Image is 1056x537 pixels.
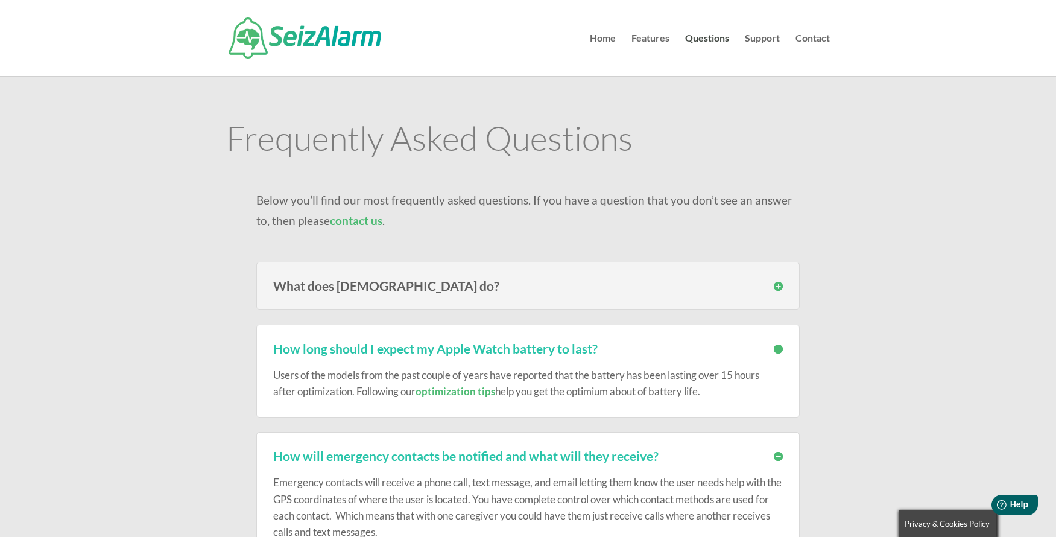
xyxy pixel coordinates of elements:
h3: How long should I expect my Apple Watch battery to last? [273,342,783,355]
h3: What does [DEMOGRAPHIC_DATA] do? [273,279,783,292]
h1: Frequently Asked Questions [226,121,830,160]
a: Home [590,34,616,76]
iframe: Help widget launcher [949,490,1043,524]
p: Users of the models from the past couple of years have reported that the battery has been lasting... [273,367,783,399]
a: Questions [685,34,729,76]
a: Support [745,34,780,76]
a: Features [631,34,669,76]
p: Below you’ll find our most frequently asked questions. If you have a question that you don’t see ... [256,190,800,231]
a: contact us [330,214,382,227]
img: SeizAlarm [229,17,381,59]
h3: How will emergency contacts be notified and what will they receive? [273,450,783,462]
a: Contact [795,34,830,76]
span: Privacy & Cookies Policy [905,519,990,529]
a: optimization tips [416,385,495,398]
